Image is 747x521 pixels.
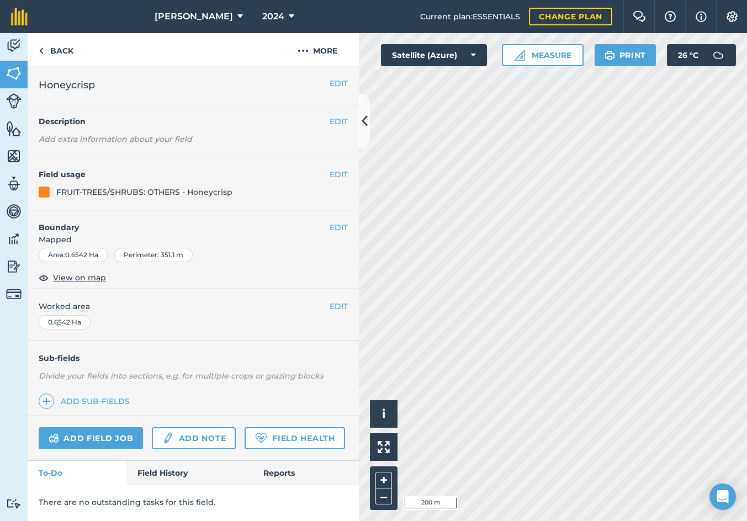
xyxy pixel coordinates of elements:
[709,483,736,510] div: Open Intercom Messenger
[11,8,28,25] img: fieldmargin Logo
[39,44,44,57] img: svg+xml;base64,PHN2ZyB4bWxucz0iaHR0cDovL3d3dy53My5vcmcvMjAwMC9zdmciIHdpZHRoPSI5IiBoZWlnaHQ9IjI0Ii...
[39,168,330,180] h4: Field usage
[298,44,309,57] img: svg+xml;base64,PHN2ZyB4bWxucz0iaHR0cDovL3d3dy53My5vcmcvMjAwMC9zdmciIHdpZHRoPSIyMCIgaGVpZ2h0PSIyNC...
[245,427,345,449] a: Field Health
[162,432,174,445] img: svg+xml;base64,PD94bWwgdmVyc2lvbj0iMS4wIiBlbmNvZGluZz0idXRmLTgiPz4KPCEtLSBHZW5lcmF0b3I6IEFkb2JlIE...
[6,203,22,220] img: svg+xml;base64,PD94bWwgdmVyc2lvbj0iMS4wIiBlbmNvZGluZz0idXRmLTgiPz4KPCEtLSBHZW5lcmF0b3I6IEFkb2JlIE...
[53,272,106,284] span: View on map
[126,461,252,485] a: Field History
[678,44,698,66] span: 26 ° C
[370,400,398,428] button: i
[6,176,22,192] img: svg+xml;base64,PD94bWwgdmVyc2lvbj0iMS4wIiBlbmNvZGluZz0idXRmLTgiPz4KPCEtLSBHZW5lcmF0b3I6IEFkb2JlIE...
[529,8,612,25] a: Change plan
[152,427,236,449] a: Add note
[595,44,656,66] button: Print
[39,315,91,329] div: 0.6542 Ha
[56,186,232,198] div: FRUIT-TREES/SHRUBS: OTHERS - Honeycrisp
[39,394,134,409] a: Add sub-fields
[696,10,707,23] img: svg+xml;base64,PHN2ZyB4bWxucz0iaHR0cDovL3d3dy53My5vcmcvMjAwMC9zdmciIHdpZHRoPSIxNyIgaGVpZ2h0PSIxNy...
[39,496,348,508] p: There are no outstanding tasks for this field.
[39,115,348,127] h4: Description
[28,352,359,364] h4: Sub-fields
[262,10,284,23] span: 2024
[330,300,348,312] button: EDIT
[330,168,348,180] button: EDIT
[605,49,615,62] img: svg+xml;base64,PHN2ZyB4bWxucz0iaHR0cDovL3d3dy53My5vcmcvMjAwMC9zdmciIHdpZHRoPSIxOSIgaGVpZ2h0PSIyNC...
[6,258,22,275] img: svg+xml;base64,PD94bWwgdmVyc2lvbj0iMS4wIiBlbmNvZGluZz0idXRmLTgiPz4KPCEtLSBHZW5lcmF0b3I6IEFkb2JlIE...
[330,221,348,233] button: EDIT
[664,11,677,22] img: A question mark icon
[39,77,95,93] span: Honeycrisp
[420,10,520,23] span: Current plan : ESSENTIALS
[375,488,392,504] button: –
[502,44,584,66] button: Measure
[276,33,359,66] button: More
[39,271,106,284] button: View on map
[667,44,736,66] button: 26 °C
[39,248,108,262] div: Area : 0.6542 Ha
[633,11,646,22] img: Two speech bubbles overlapping with the left bubble in the forefront
[375,472,392,488] button: +
[49,432,59,445] img: svg+xml;base64,PD94bWwgdmVyc2lvbj0iMS4wIiBlbmNvZGluZz0idXRmLTgiPz4KPCEtLSBHZW5lcmF0b3I6IEFkb2JlIE...
[6,120,22,137] img: svg+xml;base64,PHN2ZyB4bWxucz0iaHR0cDovL3d3dy53My5vcmcvMjAwMC9zdmciIHdpZHRoPSI1NiIgaGVpZ2h0PSI2MC...
[28,33,84,66] a: Back
[43,395,50,408] img: svg+xml;base64,PHN2ZyB4bWxucz0iaHR0cDovL3d3dy53My5vcmcvMjAwMC9zdmciIHdpZHRoPSIxNCIgaGVpZ2h0PSIyNC...
[382,407,385,421] span: i
[28,461,126,485] a: To-Do
[6,148,22,164] img: svg+xml;base64,PHN2ZyB4bWxucz0iaHR0cDovL3d3dy53My5vcmcvMjAwMC9zdmciIHdpZHRoPSI1NiIgaGVpZ2h0PSI2MC...
[6,38,22,54] img: svg+xml;base64,PD94bWwgdmVyc2lvbj0iMS4wIiBlbmNvZGluZz0idXRmLTgiPz4KPCEtLSBHZW5lcmF0b3I6IEFkb2JlIE...
[39,371,324,381] em: Divide your fields into sections, e.g. for multiple crops or grazing blocks
[6,231,22,247] img: svg+xml;base64,PD94bWwgdmVyc2lvbj0iMS4wIiBlbmNvZGluZz0idXRmLTgiPz4KPCEtLSBHZW5lcmF0b3I6IEFkb2JlIE...
[114,248,193,262] div: Perimeter : 351.1 m
[330,115,348,127] button: EDIT
[378,441,390,453] img: Four arrows, one pointing top left, one top right, one bottom right and the last bottom left
[6,498,22,509] img: svg+xml;base64,PD94bWwgdmVyc2lvbj0iMS4wIiBlbmNvZGluZz0idXRmLTgiPz4KPCEtLSBHZW5lcmF0b3I6IEFkb2JlIE...
[39,134,192,144] em: Add extra information about your field
[28,210,330,233] h4: Boundary
[28,233,359,246] span: Mapped
[514,50,525,61] img: Ruler icon
[39,427,143,449] a: Add field job
[707,44,729,66] img: svg+xml;base64,PD94bWwgdmVyc2lvbj0iMS4wIiBlbmNvZGluZz0idXRmLTgiPz4KPCEtLSBHZW5lcmF0b3I6IEFkb2JlIE...
[6,65,22,82] img: svg+xml;base64,PHN2ZyB4bWxucz0iaHR0cDovL3d3dy53My5vcmcvMjAwMC9zdmciIHdpZHRoPSI1NiIgaGVpZ2h0PSI2MC...
[39,271,49,284] img: svg+xml;base64,PHN2ZyB4bWxucz0iaHR0cDovL3d3dy53My5vcmcvMjAwMC9zdmciIHdpZHRoPSIxOCIgaGVpZ2h0PSIyNC...
[155,10,233,23] span: [PERSON_NAME]
[39,300,348,312] span: Worked area
[381,44,487,66] button: Satellite (Azure)
[6,286,22,302] img: svg+xml;base64,PD94bWwgdmVyc2lvbj0iMS4wIiBlbmNvZGluZz0idXRmLTgiPz4KPCEtLSBHZW5lcmF0b3I6IEFkb2JlIE...
[725,11,739,22] img: A cog icon
[6,93,22,109] img: svg+xml;base64,PD94bWwgdmVyc2lvbj0iMS4wIiBlbmNvZGluZz0idXRmLTgiPz4KPCEtLSBHZW5lcmF0b3I6IEFkb2JlIE...
[252,461,359,485] a: Reports
[330,77,348,89] button: EDIT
